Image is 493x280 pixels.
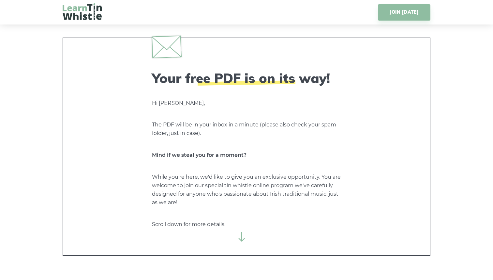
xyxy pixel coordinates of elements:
p: The PDF will be in your inbox in a minute (please also check your spam folder, just in case). [152,121,341,138]
a: JOIN [DATE] [378,4,430,21]
img: envelope.svg [152,35,182,58]
p: While you're here, we'd like to give you an exclusive opportunity. You are welcome to join our sp... [152,173,341,207]
img: LearnTinWhistle.com [63,3,102,20]
strong: Mind if we steal you for a moment? [152,152,246,158]
h2: Your free PDF is on its way! [152,70,341,86]
p: Scroll down for more details. [152,220,341,229]
p: Hi [PERSON_NAME], [152,99,341,107]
